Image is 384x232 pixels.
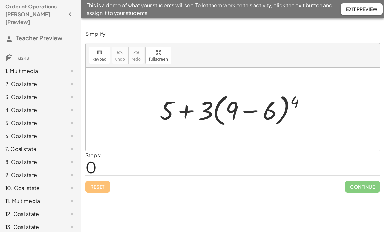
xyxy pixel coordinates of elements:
div: 3. Goal state [5,93,58,101]
i: Task not started. [68,171,76,179]
div: 12. Goal state [5,210,58,218]
i: keyboard [96,49,103,57]
i: undo [117,49,123,57]
button: redoredo [128,47,144,64]
span: This is a demo of what your students will see. To let them work on this activity, click the exit ... [87,1,341,17]
span: Tasks [16,54,29,61]
i: Task not started. [68,67,76,75]
i: Task not started. [68,132,76,140]
p: Simplify. [85,30,380,38]
i: redo [133,49,139,57]
i: Task not started. [68,106,76,114]
i: Task not started. [68,210,76,218]
div: 7. Goal state [5,145,58,153]
i: Task not started. [68,145,76,153]
button: undoundo [112,47,129,64]
div: 13. Goal state [5,223,58,231]
span: redo [132,57,141,61]
span: Exit Preview [346,6,377,12]
span: Teacher Preview [16,34,62,42]
span: fullscreen [149,57,168,61]
div: 1. Multimedia [5,67,58,75]
label: Steps: [85,152,102,158]
div: 5. Goal state [5,119,58,127]
div: 4. Goal state [5,106,58,114]
div: 11. Multimedia [5,197,58,205]
i: Task not started. [68,93,76,101]
div: 6. Goal state [5,132,58,140]
i: Task not started. [68,158,76,166]
div: 2. Goal state [5,80,58,88]
div: 10. Goal state [5,184,58,192]
i: Task not started. [68,197,76,205]
i: Task not started. [68,119,76,127]
span: 0 [85,157,97,177]
button: keyboardkeypad [89,47,110,64]
div: 9. Goal state [5,171,58,179]
div: 8. Goal state [5,158,58,166]
button: Exit Preview [341,3,383,15]
h4: Order of Operations - [PERSON_NAME] [Preview] [5,3,64,26]
i: Task not started. [68,184,76,192]
span: keypad [92,57,107,61]
i: Task not started. [68,80,76,88]
span: undo [115,57,125,61]
button: fullscreen [145,47,171,64]
i: Task not started. [68,223,76,231]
